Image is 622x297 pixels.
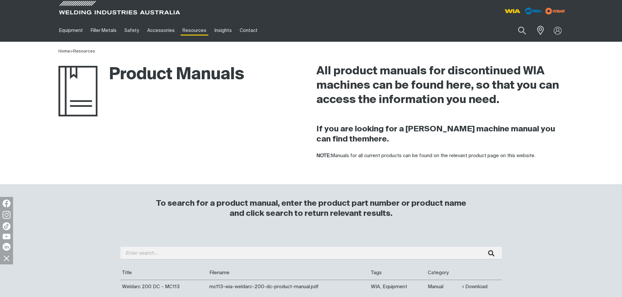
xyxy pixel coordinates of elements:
td: WIA, Equipment [369,280,426,293]
a: Insights [210,19,235,42]
img: Instagram [3,211,10,219]
h1: Product Manuals [58,64,244,85]
strong: If you are looking for a [PERSON_NAME] machine manual you can find them [316,125,555,143]
strong: NOTE: [316,153,331,158]
input: Product name or item number... [502,23,533,38]
a: Contact [236,19,262,42]
td: mc113-wia-weldarc-200-dc-product-manual.pdf [208,280,370,293]
nav: Main [55,19,439,42]
h3: To search for a product manual, enter the product part number or product name and click search to... [153,199,469,219]
a: Equipment [55,19,87,42]
a: Filler Metals [87,19,120,42]
a: Safety [120,19,143,42]
img: miller [543,6,567,16]
img: hide socials [1,253,12,264]
th: Title [120,266,208,280]
input: Enter search... [120,247,502,260]
a: Download [462,283,487,290]
a: Resources [179,19,210,42]
td: Manual [426,280,461,293]
a: Resources [73,49,95,53]
p: Manuals for all current products can be found on the relevant product page on this website. [316,152,564,160]
th: Category [426,266,461,280]
img: TikTok [3,222,10,230]
td: Weldarc 200 DC - MC113 [120,280,208,293]
span: > [70,49,73,53]
th: Filename [208,266,370,280]
a: Accessories [143,19,179,42]
h2: All product manuals for discontinued WIA machines can be found here, so that you can access the i... [316,64,564,107]
img: Facebook [3,200,10,207]
a: Home [58,49,70,53]
img: LinkedIn [3,243,10,251]
button: Search products [511,23,533,38]
a: here. [369,135,389,143]
img: YouTube [3,234,10,239]
th: Tags [369,266,426,280]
